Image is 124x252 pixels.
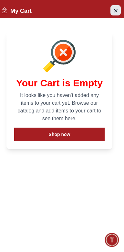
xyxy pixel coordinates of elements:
[110,5,121,15] button: Close Account
[14,92,105,122] p: It looks like you haven't added any items to your cart yet. Browse our catalog and add items to y...
[1,6,32,15] h2: My Cart
[105,233,119,247] div: Chat Widget
[14,128,105,141] button: Shop now
[14,77,105,89] h1: Your Cart is Empty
